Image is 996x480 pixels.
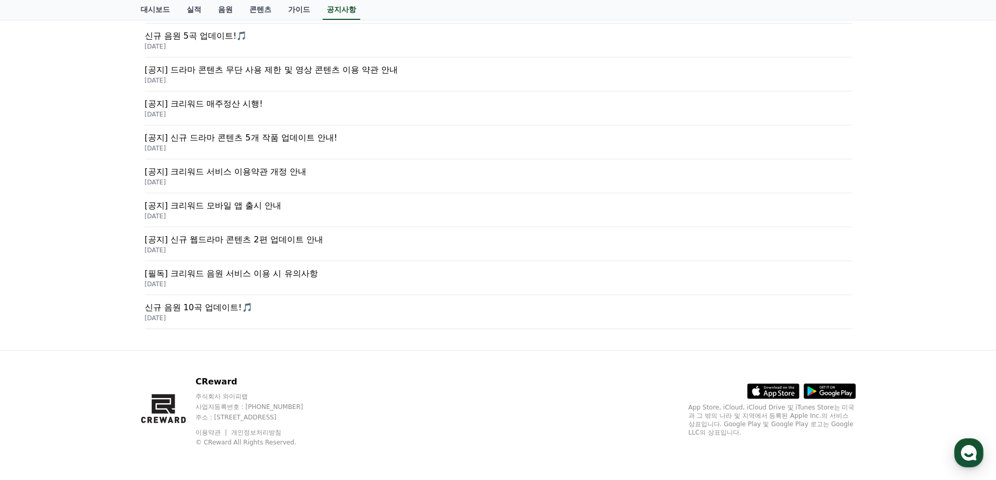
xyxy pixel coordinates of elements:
p: [공지] 신규 드라마 콘텐츠 5개 작품 업데이트 안내! [145,132,852,144]
a: [공지] 신규 웹드라마 콘텐츠 2편 업데이트 안내 [DATE] [145,227,852,261]
p: [공지] 크리워드 모바일 앱 출시 안내 [145,200,852,212]
p: [DATE] [145,144,852,153]
a: [공지] 크리워드 모바일 앱 출시 안내 [DATE] [145,193,852,227]
p: [DATE] [145,246,852,254]
a: 개인정보처리방침 [231,429,281,436]
p: [DATE] [145,110,852,119]
span: 대화 [96,347,108,356]
span: 설정 [162,347,174,355]
p: [DATE] [145,314,852,322]
a: [필독] 크리워드 음원 서비스 이용 시 유의사항 [DATE] [145,261,852,295]
a: 이용약관 [196,429,228,436]
a: 설정 [135,331,201,357]
p: [DATE] [145,42,852,51]
p: 주소 : [STREET_ADDRESS] [196,413,323,422]
p: App Store, iCloud, iCloud Drive 및 iTunes Store는 미국과 그 밖의 나라 및 지역에서 등록된 Apple Inc.의 서비스 상표입니다. Goo... [689,403,856,437]
a: [공지] 크리워드 매주정산 시행! [DATE] [145,91,852,125]
a: 대화 [69,331,135,357]
a: 신규 음원 5곡 업데이트!🎵 [DATE] [145,24,852,57]
p: [공지] 크리워드 매주정산 시행! [145,98,852,110]
p: CReward [196,376,323,388]
p: 사업자등록번호 : [PHONE_NUMBER] [196,403,323,411]
p: © CReward All Rights Reserved. [196,438,323,447]
span: 홈 [33,347,39,355]
a: 홈 [3,331,69,357]
p: [필독] 크리워드 음원 서비스 이용 시 유의사항 [145,267,852,280]
a: [공지] 크리워드 서비스 이용약관 개정 안내 [DATE] [145,159,852,193]
p: [공지] 신규 웹드라마 콘텐츠 2편 업데이트 안내 [145,233,852,246]
p: 주식회사 와이피랩 [196,392,323,401]
a: 신규 음원 10곡 업데이트!🎵 [DATE] [145,295,852,329]
p: [공지] 드라마 콘텐츠 무단 사용 제한 및 영상 콘텐츠 이용 약관 안내 [145,64,852,76]
p: [DATE] [145,178,852,186]
a: [공지] 신규 드라마 콘텐츠 5개 작품 업데이트 안내! [DATE] [145,125,852,159]
p: [DATE] [145,280,852,288]
p: 신규 음원 10곡 업데이트!🎵 [145,301,852,314]
p: [DATE] [145,76,852,85]
p: [공지] 크리워드 서비스 이용약관 개정 안내 [145,166,852,178]
p: [DATE] [145,212,852,220]
a: [공지] 드라마 콘텐츠 무단 사용 제한 및 영상 콘텐츠 이용 약관 안내 [DATE] [145,57,852,91]
p: 신규 음원 5곡 업데이트!🎵 [145,30,852,42]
